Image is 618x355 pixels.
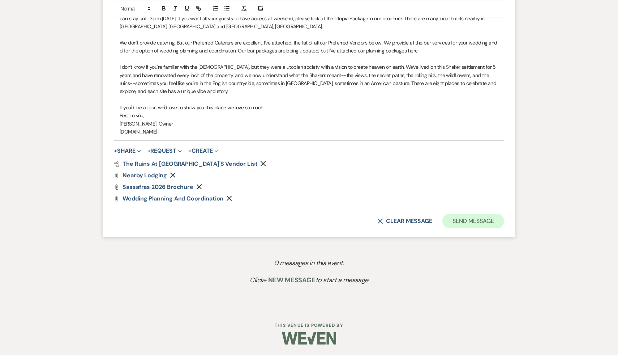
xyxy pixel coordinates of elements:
a: Sassafras 2026 Brochure [123,184,193,190]
button: Request [147,148,182,154]
img: Weven Logo [282,326,336,351]
span: Wedding Planning and Coordination [123,195,223,202]
span: + [114,148,117,154]
a: Wedding Planning and Coordination [123,196,223,202]
a: Nearby Lodging [123,173,167,178]
button: Create [188,148,218,154]
p: Best to you, [120,111,498,119]
span: The Ruins at [GEOGRAPHIC_DATA]'s Vendor List [123,160,257,168]
span: I don't know if you're familiar with the [DEMOGRAPHIC_DATA], but they were a utopian society with... [120,64,498,94]
p: [PERSON_NAME], Owner [120,120,498,128]
a: The Ruins at [GEOGRAPHIC_DATA]'s Vendor List [114,161,257,167]
span: + [147,148,151,154]
span: We offer a 3-day weekend package for the guests staying on the property. You arrive [DATE] at noo... [120,7,491,30]
p: [DOMAIN_NAME] [120,128,498,136]
p: We don't provide catering. But our Preferred Caterers are excellent. I've attached. the list of a... [120,39,498,55]
span: + [188,148,192,154]
span: Sassafras 2026 Brochure [123,183,193,191]
span: Nearby Lodging [123,172,167,179]
button: Send Message [442,214,504,228]
p: If you'd like a tour, we'd love to show you this place we love so much. [120,103,498,111]
span: + New Message [263,276,316,284]
p: Click to start a message [120,275,499,286]
button: Share [114,148,141,154]
p: 0 messages in this event. [120,258,499,269]
button: Clear message [377,218,432,224]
